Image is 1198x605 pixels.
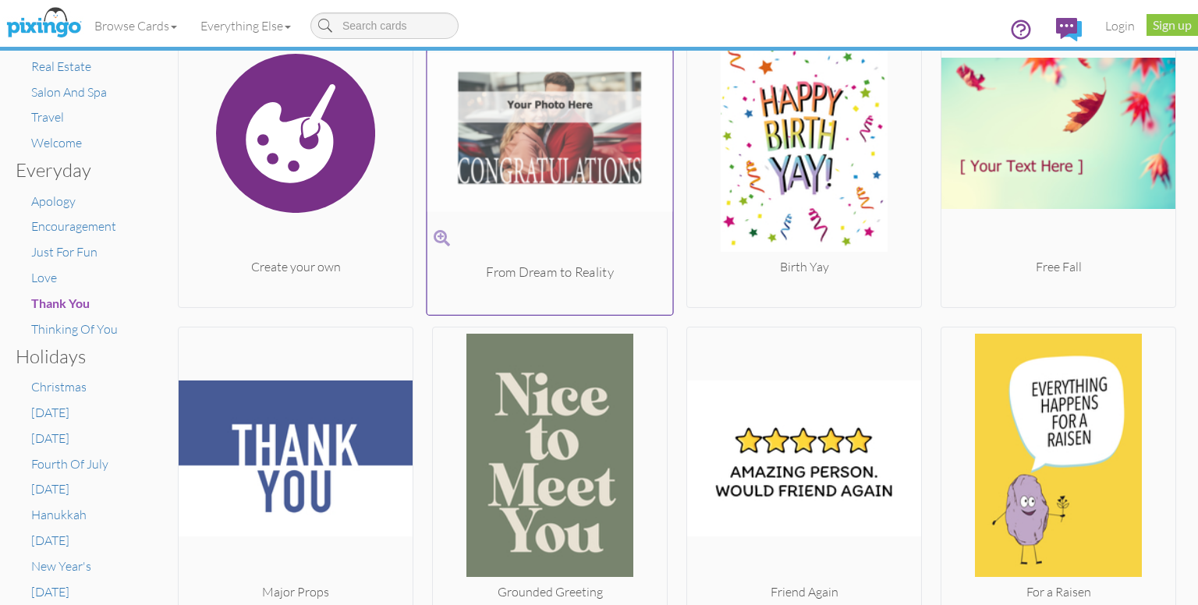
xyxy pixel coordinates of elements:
a: [DATE] [31,430,69,446]
img: comments.svg [1056,18,1082,41]
img: 20250828-183240-9b6dc548e1c2-250.jpg [941,334,1175,583]
div: Birth Yay [687,258,921,276]
a: Love [31,270,57,285]
a: Browse Cards [83,6,189,45]
a: Thinking Of You [31,321,118,337]
a: Sign up [1147,14,1198,36]
a: New Year's [31,558,91,574]
img: 20250905-201811-b377196b96e5-250.png [427,2,673,264]
a: Travel [31,109,64,125]
h3: Everyday [16,160,129,180]
a: Encouragement [31,218,116,234]
img: 20250828-163716-8d2042864239-250.jpg [687,9,921,258]
a: Salon And Spa [31,84,107,100]
div: Free Fall [941,258,1175,276]
h3: Holidays [16,346,129,366]
a: [DATE] [31,584,69,600]
iframe: Chat [1197,604,1198,605]
a: Welcome [31,135,82,150]
img: 20250716-161921-cab435a0583f-250.jpg [179,334,413,583]
img: 20250908-205024-9e166ba402a1-250.png [941,9,1175,258]
img: 20250527-043541-0b2d8b8e4674-250.jpg [433,334,667,583]
div: From Dream to Reality [427,264,673,282]
div: Friend Again [687,583,921,601]
a: Login [1093,6,1147,45]
div: Create your own [179,258,413,276]
a: Just For Fun [31,244,97,260]
span: Thank You [31,295,90,310]
div: Grounded Greeting [433,583,667,601]
a: Hanukkah [31,507,87,522]
img: 20241114-001517-5c2bbd06cf65-250.jpg [687,334,921,583]
a: Real Estate [31,58,91,74]
div: Major Props [179,583,413,601]
a: Fourth Of July [31,456,108,472]
a: Thank You [31,295,90,311]
a: [DATE] [31,481,69,497]
a: [DATE] [31,532,69,548]
a: [DATE] [31,405,69,420]
img: pixingo logo [2,4,85,43]
a: Christmas [31,379,87,394]
a: Apology [31,193,76,209]
a: Everything Else [189,6,303,45]
div: For a Raisen [941,583,1175,601]
img: create.svg [179,9,413,258]
input: Search cards [310,12,459,39]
